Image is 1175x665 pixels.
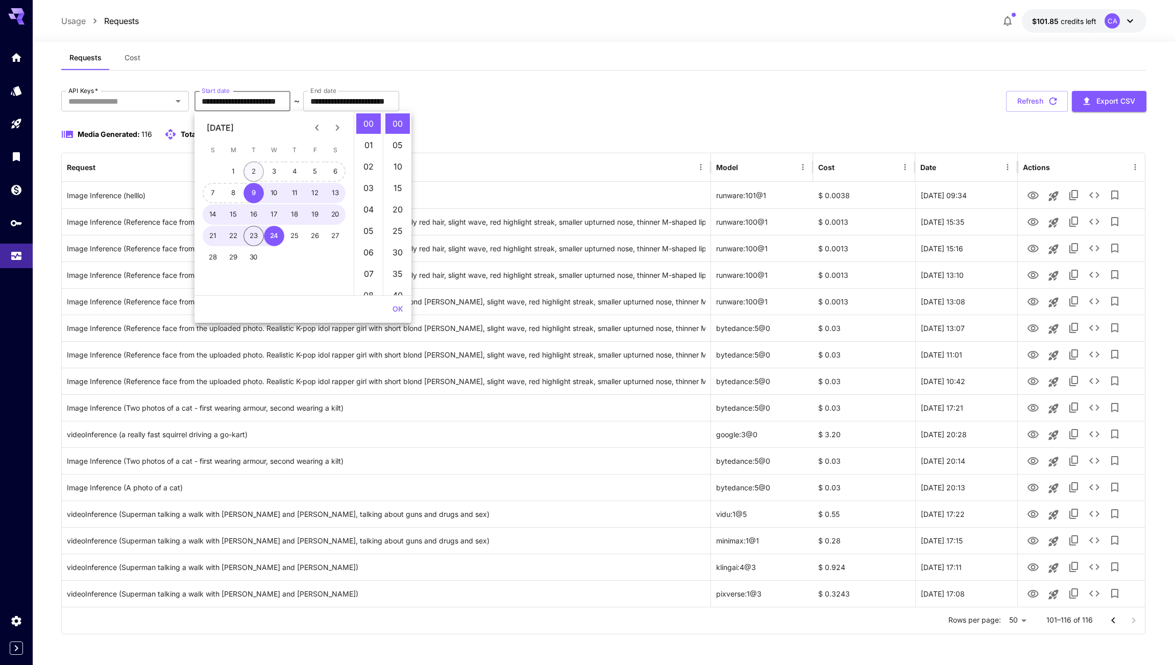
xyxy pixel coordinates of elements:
button: Add to library [1105,450,1125,471]
button: Copy TaskUUID [1064,477,1084,497]
button: See details [1084,185,1105,205]
button: View [1023,450,1043,471]
button: See details [1084,371,1105,391]
span: $101.85 [1032,17,1061,26]
button: 10 [264,183,284,203]
div: $ 0.0013 [813,262,915,288]
li: 3 hours [356,178,381,198]
div: $ 0.28 [813,527,915,554]
button: Copy TaskUUID [1064,265,1084,285]
span: credits left [1061,17,1096,26]
button: Launch in playground [1043,452,1064,472]
div: $ 0.03 [813,394,915,421]
div: Actions [1023,163,1050,172]
div: Click to copy prompt [67,209,705,235]
span: Thursday [285,140,304,160]
button: View [1023,237,1043,258]
button: View [1023,370,1043,391]
ul: Select hours [354,111,383,295]
button: 17 [264,204,284,225]
a: Usage [61,15,86,27]
div: 09 Sep, 2025 20:14 [915,447,1017,474]
button: See details [1084,424,1105,444]
button: Copy TaskUUID [1064,318,1084,338]
span: Friday [306,140,324,160]
div: Click to copy prompt [67,474,705,501]
button: Menu [1000,160,1015,174]
button: Expand sidebar [10,642,23,655]
div: Model [716,163,738,172]
div: Cost [818,163,835,172]
button: See details [1084,211,1105,232]
button: 13 [325,183,346,203]
button: View [1023,477,1043,497]
div: runware:101@1 [711,182,813,208]
div: 18 Sep, 2025 10:42 [915,368,1017,394]
button: 8 [223,183,243,203]
button: Add to library [1105,211,1125,232]
button: Launch in playground [1043,372,1064,392]
span: Monday [224,140,242,160]
button: View [1023,211,1043,232]
div: 18 Sep, 2025 13:10 [915,262,1017,288]
button: View [1023,423,1043,444]
button: Copy TaskUUID [1064,557,1084,577]
button: View [1023,503,1043,524]
div: 09 Sep, 2025 17:11 [915,554,1017,580]
button: 1 [223,161,243,182]
button: Launch in playground [1043,266,1064,286]
div: pixverse:1@3 [711,580,813,607]
li: 6 hours [356,242,381,263]
button: Menu [898,160,912,174]
button: Add to library [1105,477,1125,497]
button: Add to library [1105,291,1125,312]
button: See details [1084,344,1105,365]
button: 30 [243,247,264,268]
li: 35 minutes [385,264,410,284]
button: See details [1084,504,1105,524]
li: 7 hours [356,264,381,284]
button: 6 [325,161,346,182]
div: 18 Sep, 2025 13:07 [915,315,1017,341]
div: $ 0.0013 [813,208,915,235]
button: Launch in playground [1043,531,1064,552]
button: Add to library [1105,504,1125,524]
button: Menu [1128,160,1142,174]
button: 18 [284,204,305,225]
button: Launch in playground [1043,584,1064,605]
span: Cost [125,53,140,62]
button: $101.85269CA [1022,9,1146,33]
div: $ 0.03 [813,315,915,341]
div: $101.85269 [1032,16,1096,27]
div: google:3@0 [711,421,813,447]
div: $ 0.0013 [813,288,915,315]
div: 09 Sep, 2025 20:28 [915,421,1017,447]
div: Click to copy prompt [67,554,705,580]
div: Wallet [10,183,22,196]
div: runware:100@1 [711,235,813,262]
button: Add to library [1105,344,1125,365]
button: View [1023,291,1043,312]
div: runware:100@1 [711,288,813,315]
button: View [1023,583,1043,604]
div: Click to copy prompt [67,395,705,421]
div: runware:100@1 [711,208,813,235]
button: 26 [305,226,325,246]
div: runware:100@1 [711,262,813,288]
div: Settings [10,614,22,627]
button: Launch in playground [1043,425,1064,445]
button: Copy TaskUUID [1064,211,1084,232]
button: Add to library [1105,371,1125,391]
button: Add to library [1105,185,1125,205]
button: Add to library [1105,583,1125,604]
button: Copy TaskUUID [1064,371,1084,391]
button: Add to library [1105,424,1125,444]
div: $ 0.0013 [813,235,915,262]
button: OK [388,300,407,319]
span: Sunday [204,140,222,160]
li: 8 hours [356,285,381,305]
div: Click to copy prompt [67,182,705,208]
button: 28 [203,247,223,268]
button: 14 [203,204,223,225]
a: Requests [104,15,139,27]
